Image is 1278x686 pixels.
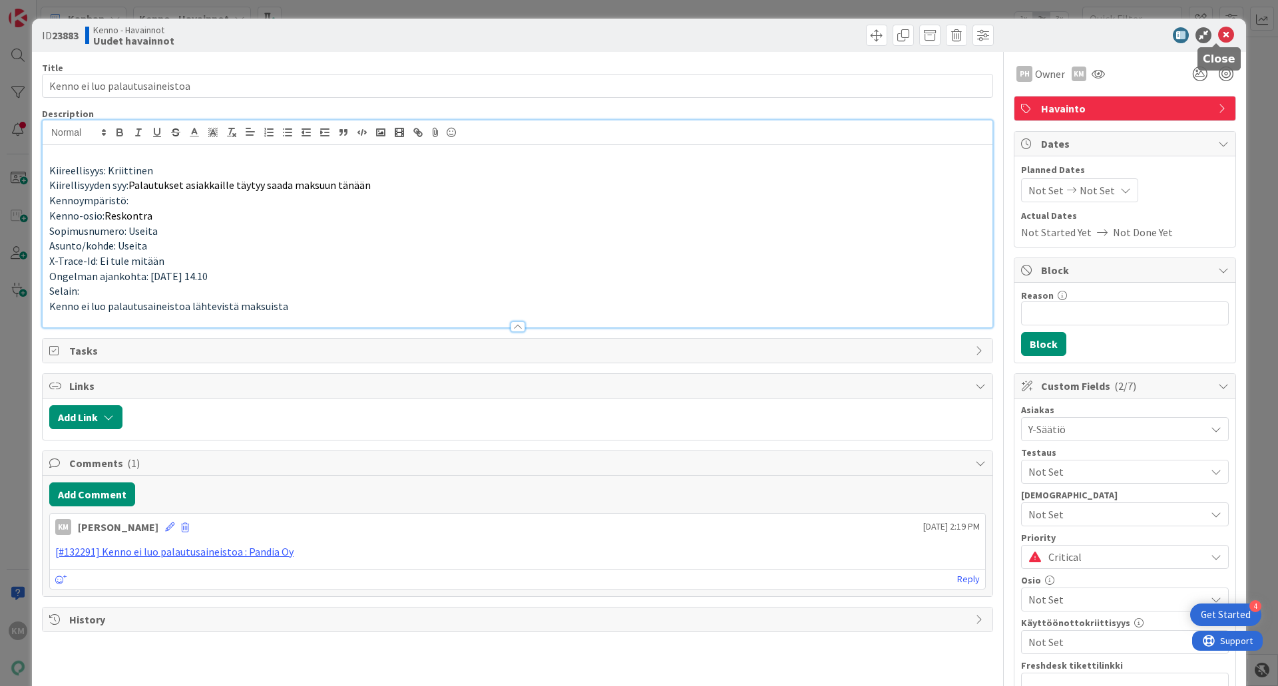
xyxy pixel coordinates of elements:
button: Add Comment [49,482,135,506]
div: PH [1016,66,1032,82]
label: Title [42,62,63,74]
span: Not Set [1028,634,1205,650]
span: Y-Säätiö [1028,421,1205,437]
span: Kenno - Havainnot [93,25,174,35]
span: Asunto/kohde: Useita [49,239,147,252]
div: Asiakas [1021,405,1229,415]
label: Reason [1021,289,1054,301]
div: 4 [1249,600,1261,612]
span: Planned Dates [1021,163,1229,177]
b: 23883 [52,29,79,42]
span: Actual Dates [1021,209,1229,223]
span: Ongelman ajankohta: [DATE] 14.10 [49,269,208,283]
span: Kenno ei luo palautusaineistoa lähtevistä maksuista [49,299,288,313]
div: [DEMOGRAPHIC_DATA] [1021,490,1229,500]
span: Not Set [1028,506,1205,522]
button: Block [1021,332,1066,356]
b: Uudet havainnot [93,35,174,46]
div: Testaus [1021,448,1229,457]
span: Kiireellisyys: Kriittinen [49,164,153,177]
span: Tasks [69,343,968,359]
span: Custom Fields [1041,378,1211,394]
span: Description [42,108,94,120]
span: ( 1 ) [127,456,140,470]
span: Comments [69,455,968,471]
span: History [69,611,968,627]
span: Palautukset asiakkaille täytyy saada maksuun tänään [128,178,371,192]
div: [PERSON_NAME] [78,519,158,535]
span: Kennoympäristö: [49,194,128,207]
button: Add Link [49,405,122,429]
div: Käyttöönottokriittisyys [1021,618,1229,627]
div: Get Started [1201,608,1251,621]
span: Dates [1041,136,1211,152]
span: Block [1041,262,1211,278]
div: Osio [1021,576,1229,585]
span: Support [28,2,61,18]
a: [#132291] Kenno ei luo palautusaineistoa : Pandia Oy [55,545,294,558]
span: Kenno-osio: [49,209,105,222]
span: Not Set [1028,592,1205,607]
h5: Close [1203,53,1235,65]
div: KM [55,519,71,535]
span: Sopimusnumero: Useita [49,224,158,238]
span: Critical [1048,548,1199,566]
div: Priority [1021,533,1229,542]
div: Open Get Started checklist, remaining modules: 4 [1190,603,1261,626]
span: Not Set [1028,182,1064,198]
span: [DATE] 2:19 PM [923,520,980,534]
span: ( 2/7 ) [1114,379,1136,393]
div: Freshdesk tikettilinkki [1021,661,1229,670]
span: Not Set [1028,464,1205,480]
span: Havainto [1041,100,1211,116]
input: type card name here... [42,74,993,98]
span: Links [69,378,968,394]
span: Kiirellisyyden syy: [49,178,128,192]
span: Not Started Yet [1021,224,1092,240]
span: Reskontra [105,209,152,222]
span: X-Trace-Id: Ei tule mitään [49,254,164,267]
span: Not Set [1080,182,1115,198]
span: Not Done Yet [1113,224,1173,240]
div: KM [1072,67,1086,81]
span: ID [42,27,79,43]
span: Owner [1035,66,1065,82]
span: Selain: [49,284,79,297]
a: Reply [957,571,980,588]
